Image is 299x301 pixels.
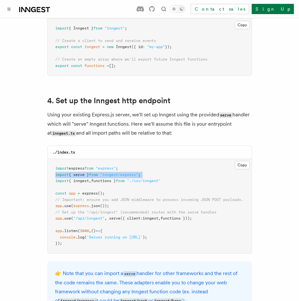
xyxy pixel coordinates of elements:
[55,45,69,49] span: export
[100,204,109,208] span: ());
[107,45,114,49] span: new
[102,45,105,49] span: =
[80,229,89,233] span: 3000
[82,191,98,196] span: express
[55,26,69,30] span: import
[55,197,243,202] span: // Important: ensure you add JSON middleware to process incoming JSON POST payloads.
[62,216,71,221] span: .use
[116,166,118,171] span: ;
[100,229,102,233] span: {
[69,179,89,183] span: { inngest
[98,191,105,196] span: ();
[100,172,138,177] span: "inngest/express"
[69,26,93,30] span: { Inngest }
[91,179,116,183] span: functions }
[55,210,216,214] span: // Set up the "/api/inngest" (recommended) routes with the serve handler
[73,216,105,221] span: "/api/inngest"
[47,110,252,138] p: Using your existing Express.js server, we'll set up Inngest using the provided handler which will...
[140,216,143,221] span: :
[55,63,69,68] span: export
[252,4,294,14] a: Sign Up
[109,216,120,221] span: serve
[93,26,102,30] span: from
[235,161,250,169] button: Copy
[89,204,100,208] span: .json
[138,172,140,177] span: ;
[60,235,75,239] span: console
[55,216,62,221] span: app
[78,229,80,233] span: (
[69,172,89,177] span: { serve }
[84,166,93,171] span: from
[55,57,208,62] span: // Create an empty array where we'll export future Inngest functions
[89,229,91,233] span: ,
[107,63,109,68] span: =
[75,235,84,239] span: .log
[120,216,140,221] span: ({ client
[69,191,75,196] span: app
[84,45,100,49] span: inngest
[105,216,107,221] span: ,
[143,45,145,49] span: :
[161,216,192,221] span: functions }));
[73,204,89,208] span: express
[55,204,62,208] span: app
[47,96,170,105] a: 4. Set up the Inngest http endpoint
[71,216,73,221] span: (
[89,172,98,177] span: from
[219,113,232,118] code: serve
[55,241,62,246] span: });
[55,166,69,171] span: import
[125,26,127,30] span: ;
[71,45,82,49] span: const
[143,216,158,221] span: inngest
[127,179,161,183] span: "./src/inngest"
[55,38,156,43] span: // Create a client to send and receive events
[71,204,73,208] span: (
[62,229,78,233] span: .listen
[62,204,71,208] span: .use
[87,235,143,239] span: 'Server running on [URL]'
[5,5,13,13] button: Toggle navigation
[147,45,165,49] span: "my-app"
[55,172,69,177] span: import
[89,179,91,183] span: ,
[191,4,249,14] a: Contact sales
[55,191,67,196] span: const
[105,26,125,30] span: "inngest"
[170,5,185,13] button: Toggle dark mode
[84,63,105,68] span: functions
[235,21,250,29] button: Copy
[116,45,131,49] span: Inngest
[55,229,62,233] span: app
[51,131,76,136] code: inngest.ts
[123,270,137,276] a: serve
[158,216,161,221] span: ,
[69,166,84,171] span: express
[160,5,168,13] button: Find something...
[123,271,137,277] code: serve
[55,179,69,183] span: import
[96,229,100,233] span: =>
[165,45,172,49] span: });
[84,235,87,239] span: (
[143,235,147,239] span: );
[71,63,82,68] span: const
[91,229,96,233] span: ()
[131,45,143,49] span: ({ id
[78,191,80,196] span: =
[109,63,116,68] span: [];
[53,150,75,155] code: ./index.ts
[116,179,125,183] span: from
[96,166,116,171] span: "express"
